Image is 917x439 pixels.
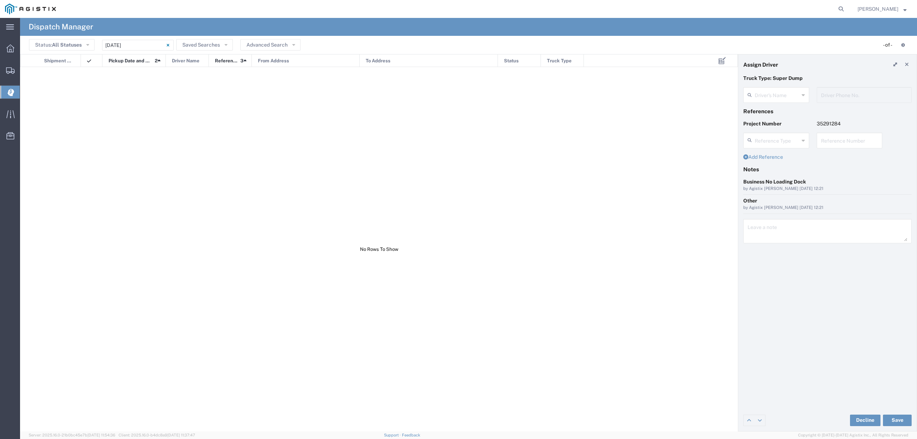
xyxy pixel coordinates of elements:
span: Shipment No. [44,54,73,67]
div: by Agistix [PERSON_NAME] [DATE] 12:21 [743,205,912,211]
button: [PERSON_NAME] [857,5,907,13]
span: Reference [215,54,238,67]
button: Decline [850,415,880,426]
div: Other [743,197,912,205]
a: Edit next row [754,415,765,426]
h4: Assign Driver [743,61,778,68]
div: - of - [883,41,896,49]
span: All Statuses [52,42,82,48]
span: [DATE] 11:54:36 [87,433,115,437]
img: logo [5,4,56,14]
span: To Address [366,54,390,67]
span: Driver Name [172,54,200,67]
span: From Address [258,54,289,67]
span: Status [504,54,519,67]
h4: Dispatch Manager [29,18,93,36]
h4: References [743,108,912,114]
div: by Agistix [PERSON_NAME] [DATE] 12:21 [743,186,912,192]
p: 35291284 [817,120,883,128]
span: Pickup Date and Time [109,54,152,67]
p: Truck Type: Super Dump [743,75,912,82]
span: 2 [155,54,158,67]
span: Truck Type [547,54,572,67]
button: Save [883,415,912,426]
span: Client: 2025.16.0-b4dc8a9 [119,433,195,437]
div: Business No Loading Dock [743,178,912,186]
span: Copyright © [DATE]-[DATE] Agistix Inc., All Rights Reserved [798,432,908,438]
span: Lorretta Ayala [858,5,898,13]
span: Server: 2025.16.0-21b0bc45e7b [29,433,115,437]
button: Status:All Statuses [29,39,95,51]
a: Edit previous row [744,415,754,426]
a: Add Reference [743,154,783,160]
span: 3 [240,54,244,67]
h4: Notes [743,166,912,172]
button: Advanced Search [240,39,301,51]
span: [DATE] 11:37:47 [167,433,195,437]
a: Support [384,433,402,437]
p: Project Number [743,120,809,128]
a: Feedback [402,433,420,437]
button: Saved Searches [176,39,233,51]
